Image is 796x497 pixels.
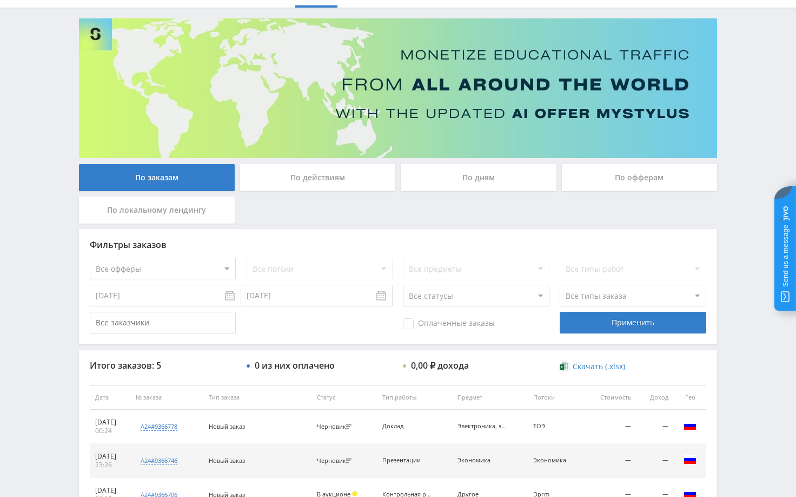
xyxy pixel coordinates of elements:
[130,385,203,410] th: № заказа
[255,361,335,370] div: 0 из них оплачено
[457,423,506,430] div: Электроника, электротехника, радиотехника
[382,457,431,464] div: Презентации
[562,164,718,191] div: По офферам
[90,385,130,410] th: Дата
[560,361,569,371] img: xlsx
[95,452,125,461] div: [DATE]
[533,423,578,430] div: ТОЭ
[240,164,396,191] div: По действиям
[79,164,235,191] div: По заказам
[533,457,578,464] div: Экономика
[674,385,706,410] th: Гео
[403,318,495,329] span: Оплаченные заказы
[95,418,125,427] div: [DATE]
[684,453,696,466] img: rus.png
[452,385,528,410] th: Предмет
[583,410,636,444] td: —
[90,361,236,370] div: Итого заказов: 5
[203,385,311,410] th: Тип заказа
[79,18,717,158] img: Banner
[311,385,377,410] th: Статус
[636,385,674,410] th: Доход
[528,385,583,410] th: Потоки
[90,312,236,333] input: Все заказчики
[636,410,674,444] td: —
[382,423,431,430] div: Доклад
[684,419,696,432] img: rus.png
[583,385,636,410] th: Стоимость
[401,164,556,191] div: По дням
[317,457,354,465] div: Черновик
[560,361,625,372] a: Скачать (.xlsx)
[457,457,506,464] div: Экономика
[79,197,235,224] div: По локальному лендингу
[317,423,354,430] div: Черновик
[573,362,625,371] span: Скачать (.xlsx)
[141,422,177,431] div: a24#9366778
[411,361,469,370] div: 0,00 ₽ дохода
[95,486,125,495] div: [DATE]
[209,456,245,465] span: Новый заказ
[95,461,125,469] div: 23:26
[90,240,706,250] div: Фильтры заказов
[352,491,357,496] span: Холд
[560,312,706,333] div: Применить
[636,444,674,478] td: —
[95,427,125,435] div: 00:24
[377,385,453,410] th: Тип работы
[583,444,636,478] td: —
[209,422,245,430] span: Новый заказ
[141,456,177,465] div: a24#9366746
